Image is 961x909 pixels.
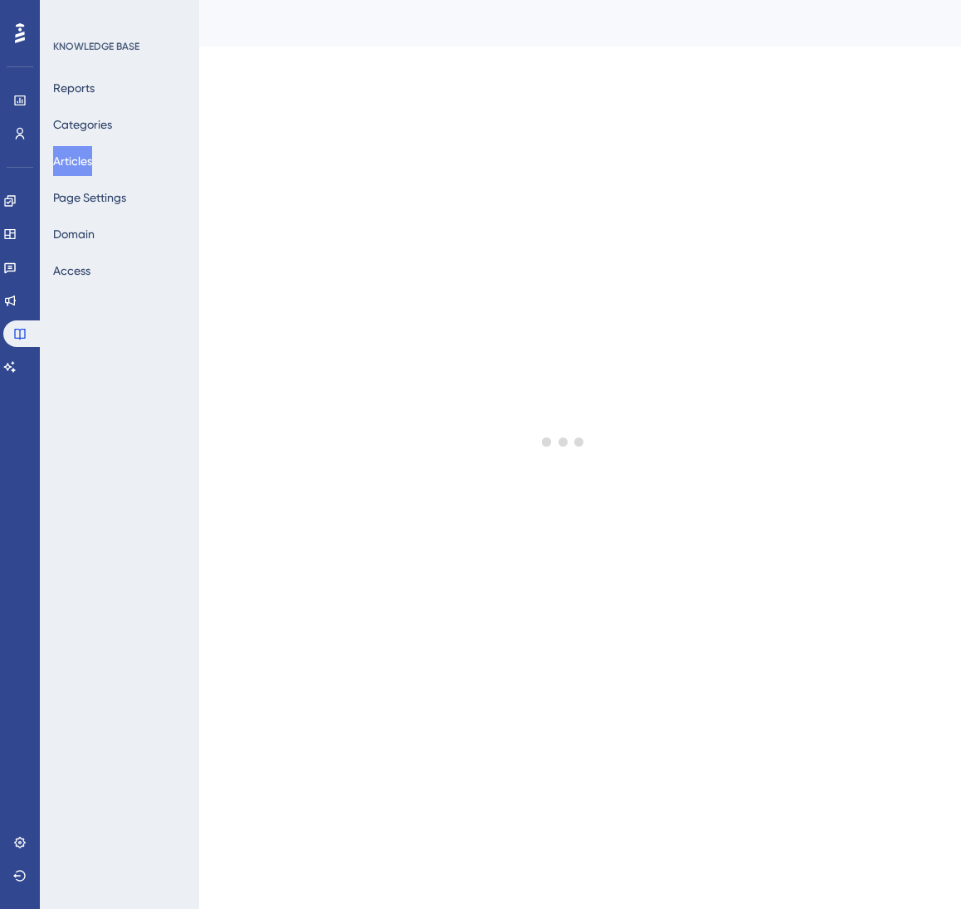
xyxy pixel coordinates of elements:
[53,183,126,213] button: Page Settings
[53,146,92,176] button: Articles
[53,110,112,139] button: Categories
[53,40,139,53] div: KNOWLEDGE BASE
[53,73,95,103] button: Reports
[53,256,90,286] button: Access
[53,219,95,249] button: Domain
